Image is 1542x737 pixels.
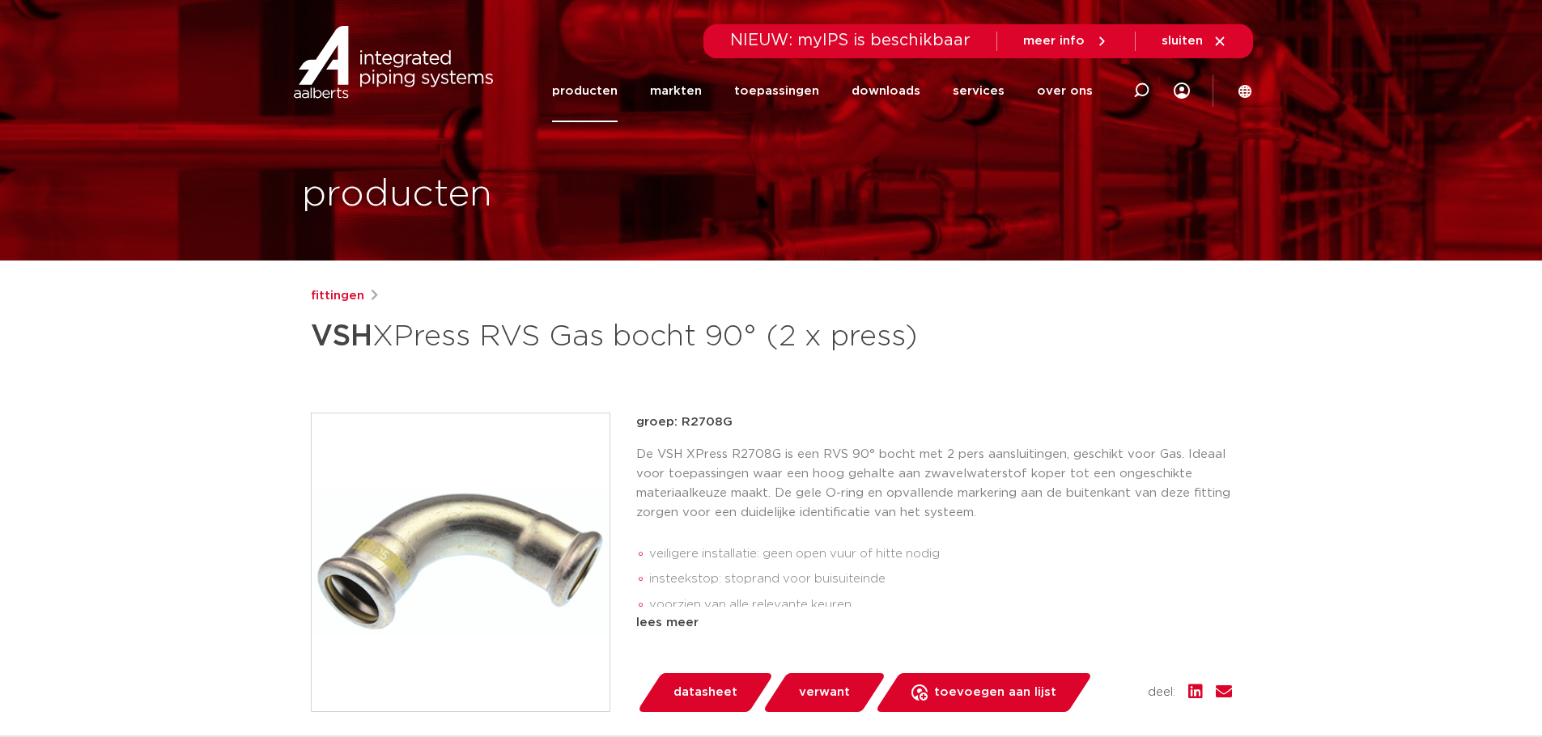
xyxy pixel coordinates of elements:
[649,566,1232,592] li: insteekstop: stoprand voor buisuiteinde
[636,673,774,712] a: datasheet
[1023,35,1085,47] span: meer info
[730,32,971,49] span: NIEUW: myIPS is beschikbaar
[312,413,610,711] img: Product Image for VSH XPress RVS Gas bocht 90° (2 x press)
[1174,73,1190,108] div: my IPS
[953,60,1005,122] a: services
[1037,60,1093,122] a: over ons
[649,592,1232,618] li: voorzien van alle relevante keuren
[636,613,1232,633] div: lees meer
[934,680,1056,705] span: toevoegen aan lijst
[311,312,919,361] h1: XPress RVS Gas bocht 90° (2 x press)
[636,445,1232,523] p: De VSH XPress R2708G is een RVS 90° bocht met 2 pers aansluitingen, geschikt voor Gas. Ideaal voo...
[1148,683,1175,702] span: deel:
[673,680,737,705] span: datasheet
[552,60,618,122] a: producten
[852,60,920,122] a: downloads
[650,60,702,122] a: markten
[799,680,850,705] span: verwant
[649,541,1232,567] li: veiligere installatie: geen open vuur of hitte nodig
[1162,34,1227,49] a: sluiten
[302,169,492,221] h1: producten
[311,322,372,351] strong: VSH
[1162,35,1203,47] span: sluiten
[734,60,819,122] a: toepassingen
[311,286,364,306] a: fittingen
[1023,34,1109,49] a: meer info
[762,673,886,712] a: verwant
[636,413,1232,432] p: groep: R2708G
[552,60,1093,122] nav: Menu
